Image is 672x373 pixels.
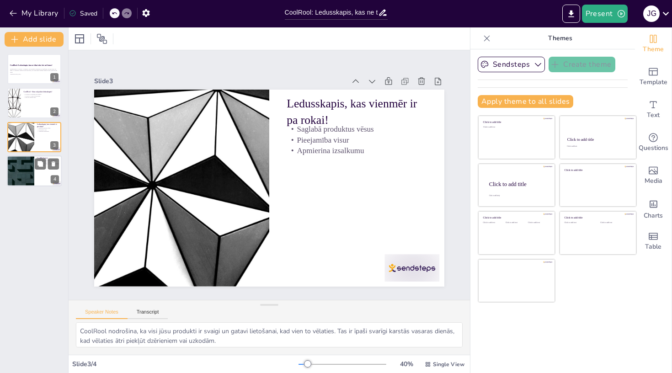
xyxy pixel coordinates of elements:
div: Add images, graphics, shapes or video [635,159,672,192]
span: Text [647,110,660,120]
div: 3 [50,141,59,149]
div: Layout [72,32,87,46]
div: Slide 3 / 4 [72,360,299,368]
div: Add charts and graphs [635,192,672,225]
p: Apmierina izsalkumu [290,149,430,189]
p: Generated with [URL] [10,73,59,75]
input: Insert title [285,6,378,19]
p: CoolRoll moto [37,157,59,160]
span: Questions [639,143,668,153]
p: Apmierina izsalkumu [37,131,59,133]
button: My Library [7,6,62,21]
div: 1 [7,54,61,84]
div: Click to add text [506,222,526,224]
div: 4 [51,176,59,184]
div: 40 % [395,360,417,368]
button: Export to PowerPoint [562,5,580,23]
div: Click to add title [489,181,548,187]
div: Click to add title [565,168,630,171]
span: Theme [643,44,664,54]
div: Click to add text [483,126,549,128]
button: J G [643,5,660,23]
p: CoolRool ir kompakts un ietilpīgs [23,93,59,95]
button: Present [582,5,628,23]
button: Transcript [128,309,168,319]
div: Click to add title [567,137,628,142]
button: Speaker Notes [76,309,128,319]
div: Click to add title [483,216,549,219]
button: Sendsteps [478,57,545,72]
span: Media [645,176,662,186]
div: 3 [7,122,61,152]
div: Saved [69,9,97,18]
div: Add text boxes [635,93,672,126]
span: Single View [433,361,464,368]
p: Saglabā produktus vēsus [37,127,59,129]
div: 2 [50,107,59,116]
div: 2 [7,88,61,118]
span: Charts [644,211,663,221]
p: Ledusskapis, kas vienmēr ir pa rokai! [37,123,59,128]
button: Add slide [5,32,64,47]
p: Themes [494,27,626,49]
span: Position [96,33,107,44]
div: Get real-time input from your audience [635,126,672,159]
span: Template [640,77,667,87]
div: Add ready made slides [635,60,672,93]
p: Pieejamība visur [293,139,432,178]
button: Duplicate Slide [35,159,46,170]
span: Table [645,242,661,252]
div: Add a table [635,225,672,258]
p: Pieejamība visur [37,129,59,131]
div: Click to add body [489,195,547,197]
p: Saglabā produktus vēsus [295,128,434,168]
textarea: CoolRool nodrošina, ka visi jūsu produkti ir svaigi un gatavi lietošanai, kad vien to vēlaties. T... [76,322,463,347]
div: 1 [50,73,59,81]
div: Change the overall theme [635,27,672,60]
p: Vairs nav smagu somu [23,96,59,98]
p: Iepazīstieties ar CoolRool - kompakto, taču ietilpīgo ledusskapi uz ritenīšiem, kas pats brauc pi... [10,68,59,73]
div: Click to add text [567,146,628,148]
strong: CoolRool: Ledusskapis, kas ne tikai stāv, bet arī brauc! [10,64,53,66]
p: "CoolRoll – ledusskapis, kas nāk pie tevis!" - jo kāpēc gan ne? Izbaudiet ērtības un jautrību, ko... [37,160,59,166]
div: Click to add text [483,222,504,224]
p: Ledusskapis, kas vienmēr ir pa rokai! [296,101,440,162]
div: Click to add text [600,222,629,224]
button: Delete Slide [48,159,59,170]
p: CoolRool - Jūsu ceļojošais ledusskapis! [23,90,59,93]
div: Click to add title [483,121,549,124]
div: Click to add text [565,222,593,224]
div: Click to add title [565,216,630,219]
p: CoolRool ir viegli pārvietojams [23,95,59,96]
button: Create theme [549,57,615,72]
div: J G [643,5,660,22]
div: 4 [7,155,62,186]
div: Click to add text [528,222,549,224]
button: Apply theme to all slides [478,95,573,108]
div: Slide 3 [117,43,364,103]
